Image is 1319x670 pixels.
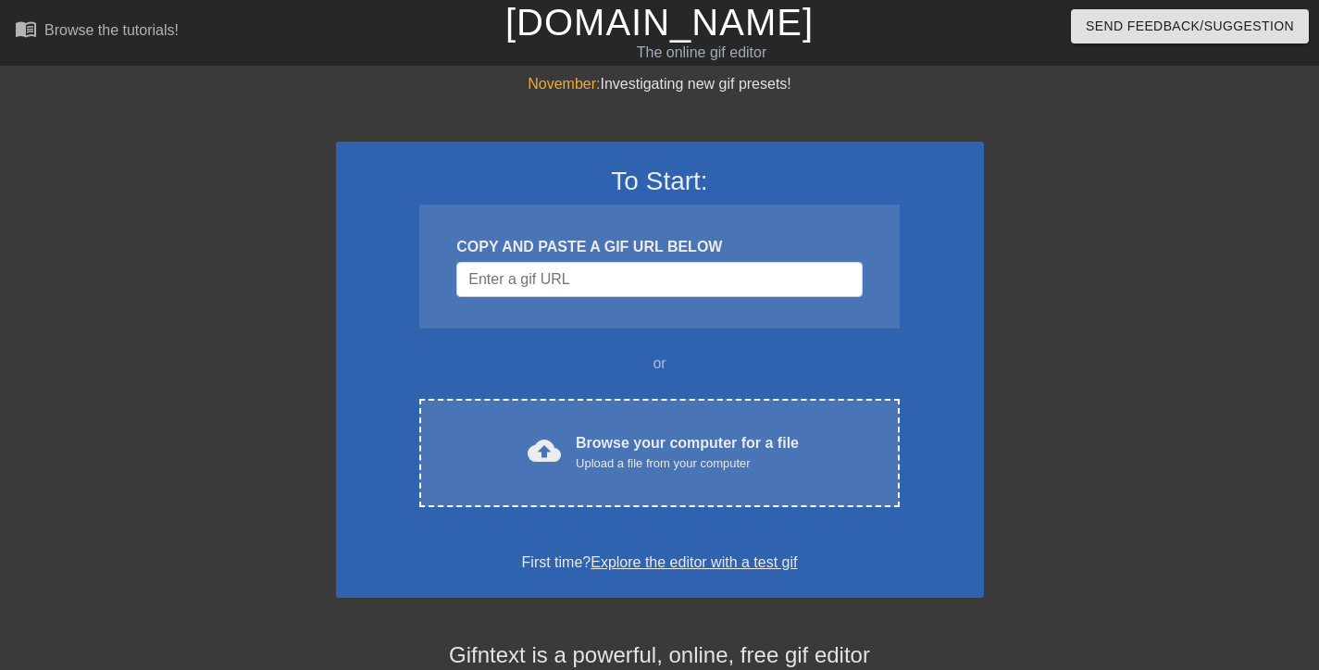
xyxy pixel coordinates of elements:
[576,432,799,473] div: Browse your computer for a file
[336,73,984,95] div: Investigating new gif presets!
[456,236,862,258] div: COPY AND PASTE A GIF URL BELOW
[576,454,799,473] div: Upload a file from your computer
[528,76,600,92] span: November:
[384,353,936,375] div: or
[456,262,862,297] input: Username
[591,554,797,570] a: Explore the editor with a test gif
[1071,9,1309,43] button: Send Feedback/Suggestion
[44,22,179,38] div: Browse the tutorials!
[360,166,960,197] h3: To Start:
[360,552,960,574] div: First time?
[15,18,179,46] a: Browse the tutorials!
[528,434,561,467] span: cloud_upload
[505,2,814,43] a: [DOMAIN_NAME]
[449,42,954,64] div: The online gif editor
[15,18,37,40] span: menu_book
[336,642,984,669] h4: Gifntext is a powerful, online, free gif editor
[1086,15,1294,38] span: Send Feedback/Suggestion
